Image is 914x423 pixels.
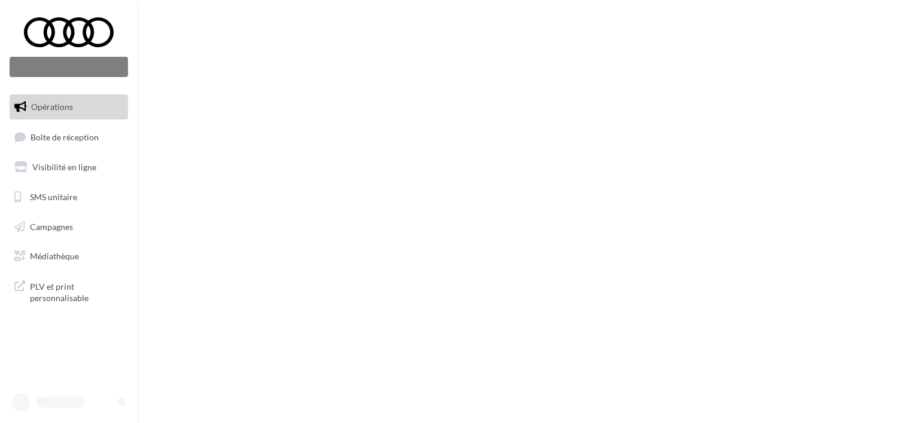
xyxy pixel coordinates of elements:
a: PLV et print personnalisable [7,274,130,309]
a: Campagnes [7,214,130,240]
span: Boîte de réception [31,131,99,142]
span: SMS unitaire [30,192,77,202]
a: Visibilité en ligne [7,155,130,180]
a: Boîte de réception [7,124,130,150]
a: Opérations [7,94,130,119]
div: Nouvelle campagne [10,57,128,77]
span: Médiathèque [30,251,79,261]
a: SMS unitaire [7,185,130,210]
span: PLV et print personnalisable [30,278,123,304]
span: Visibilité en ligne [32,162,96,172]
span: Opérations [31,102,73,112]
a: Médiathèque [7,244,130,269]
span: Campagnes [30,221,73,231]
